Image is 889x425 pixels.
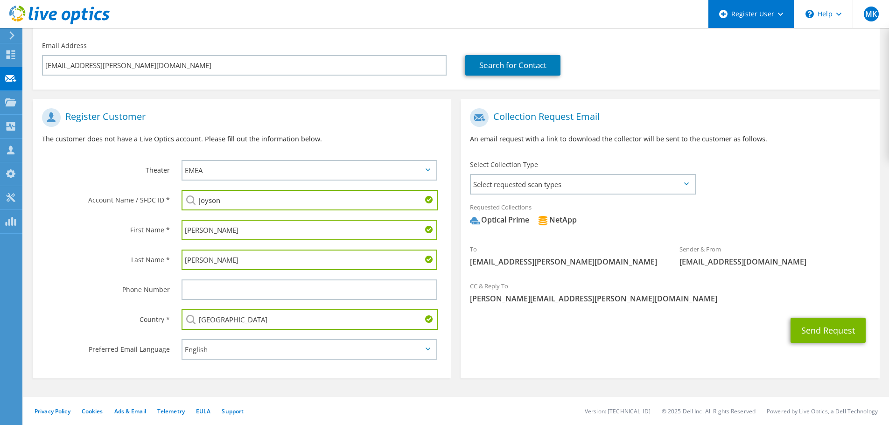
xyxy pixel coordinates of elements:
a: EULA [196,407,210,415]
div: Optical Prime [470,215,529,225]
span: [PERSON_NAME][EMAIL_ADDRESS][PERSON_NAME][DOMAIN_NAME] [470,293,870,304]
div: To [461,239,670,272]
h1: Register Customer [42,108,437,127]
a: Support [222,407,244,415]
svg: \n [805,10,814,18]
div: NetApp [538,215,577,225]
label: Last Name * [42,250,170,265]
li: © 2025 Dell Inc. All Rights Reserved [662,407,756,415]
a: Cookies [82,407,103,415]
span: MK [864,7,879,21]
label: Country * [42,309,170,324]
label: Email Address [42,41,87,50]
span: Select requested scan types [471,175,694,194]
span: [EMAIL_ADDRESS][DOMAIN_NAME] [679,257,870,267]
a: Telemetry [157,407,185,415]
a: Privacy Policy [35,407,70,415]
label: Theater [42,160,170,175]
li: Version: [TECHNICAL_ID] [585,407,651,415]
div: CC & Reply To [461,276,879,308]
label: Phone Number [42,279,170,294]
p: An email request with a link to download the collector will be sent to the customer as follows. [470,134,870,144]
div: Sender & From [670,239,880,272]
li: Powered by Live Optics, a Dell Technology [767,407,878,415]
label: First Name * [42,220,170,235]
button: Send Request [791,318,866,343]
label: Preferred Email Language [42,339,170,354]
div: Requested Collections [461,197,879,235]
span: [EMAIL_ADDRESS][PERSON_NAME][DOMAIN_NAME] [470,257,661,267]
p: The customer does not have a Live Optics account. Please fill out the information below. [42,134,442,144]
a: Search for Contact [465,55,560,76]
a: Ads & Email [114,407,146,415]
h1: Collection Request Email [470,108,865,127]
label: Select Collection Type [470,160,538,169]
label: Account Name / SFDC ID * [42,190,170,205]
